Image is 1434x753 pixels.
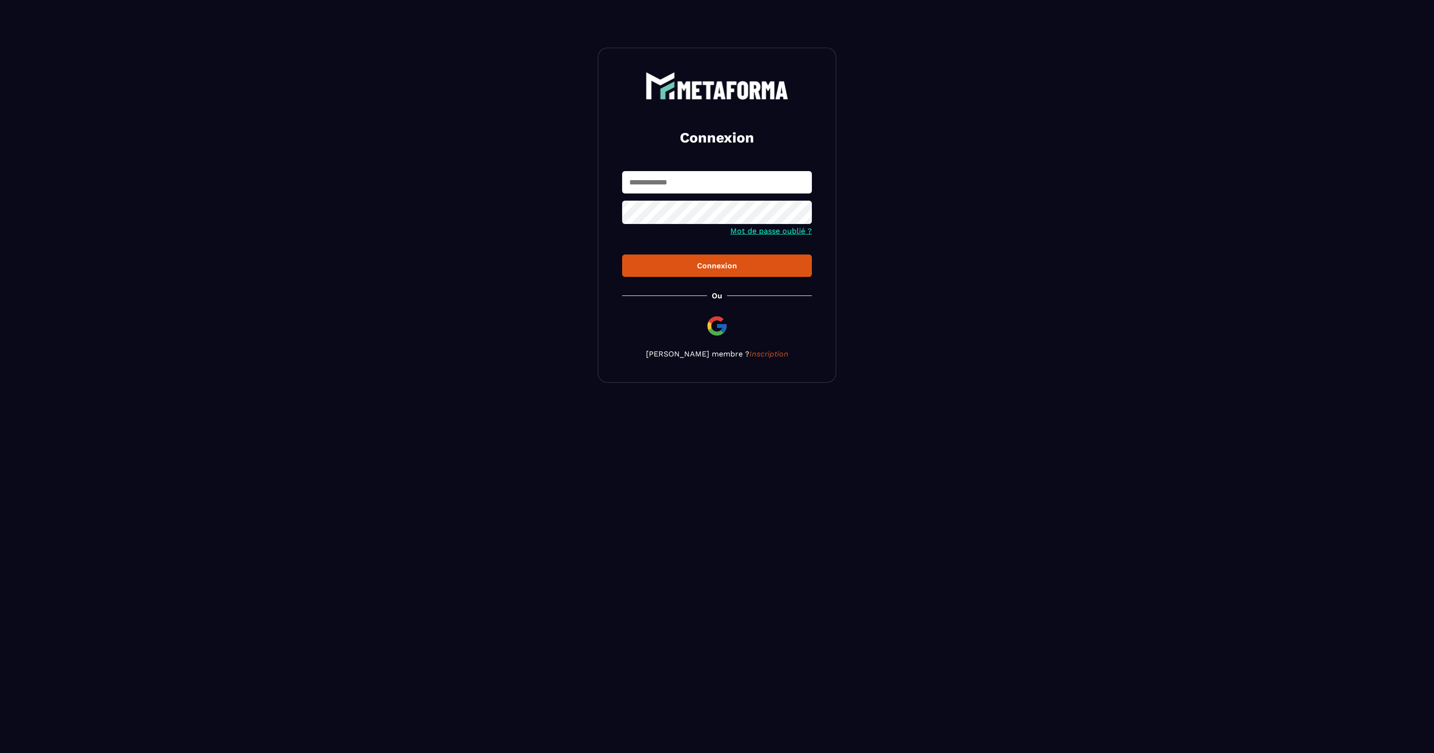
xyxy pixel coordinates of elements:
[712,291,722,300] p: Ou
[622,349,812,358] p: [PERSON_NAME] membre ?
[706,315,728,337] img: google
[630,261,804,270] div: Connexion
[622,72,812,100] a: logo
[622,254,812,277] button: Connexion
[645,72,789,100] img: logo
[749,349,789,358] a: Inscription
[730,226,812,235] a: Mot de passe oublié ?
[634,128,800,147] h2: Connexion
